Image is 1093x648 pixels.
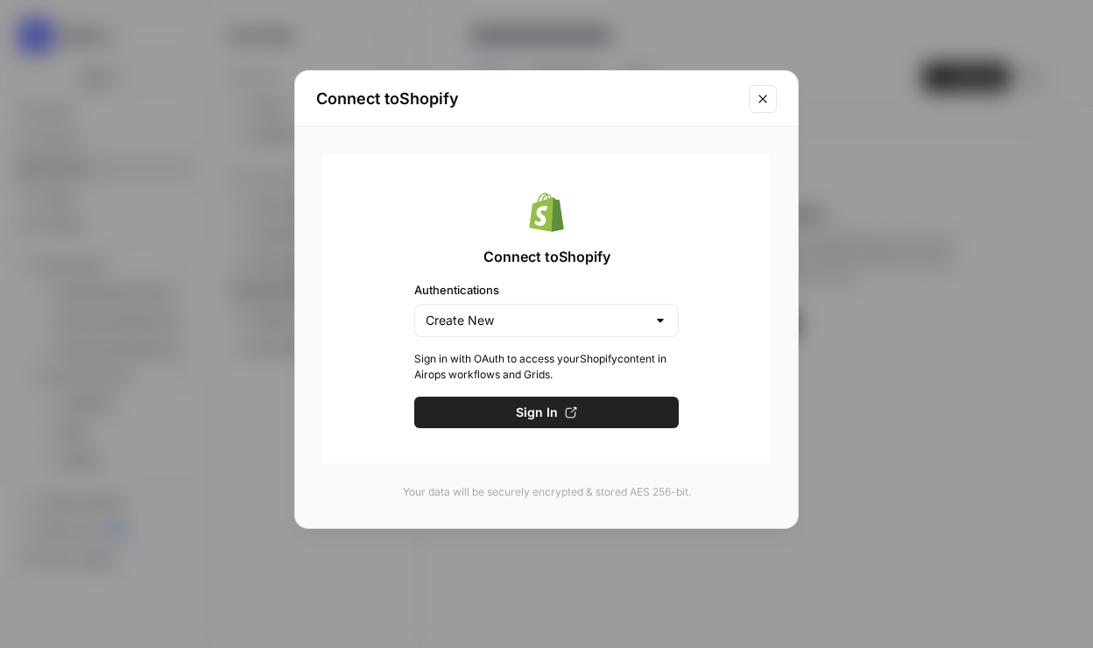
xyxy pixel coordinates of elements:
[323,484,770,500] p: Your data will be securely encrypted & stored AES 256-bit.
[414,351,679,383] span: Sign in with OAuth to access your Shopify content in Airops workflows and Grids.
[316,87,738,111] h2: Connect to Shopify
[483,246,610,267] span: Connect to Shopify
[426,312,646,329] input: Create New
[414,397,679,428] button: Sign In
[516,404,558,421] span: Sign In
[414,281,679,299] label: Authentications
[749,85,777,113] button: Close modal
